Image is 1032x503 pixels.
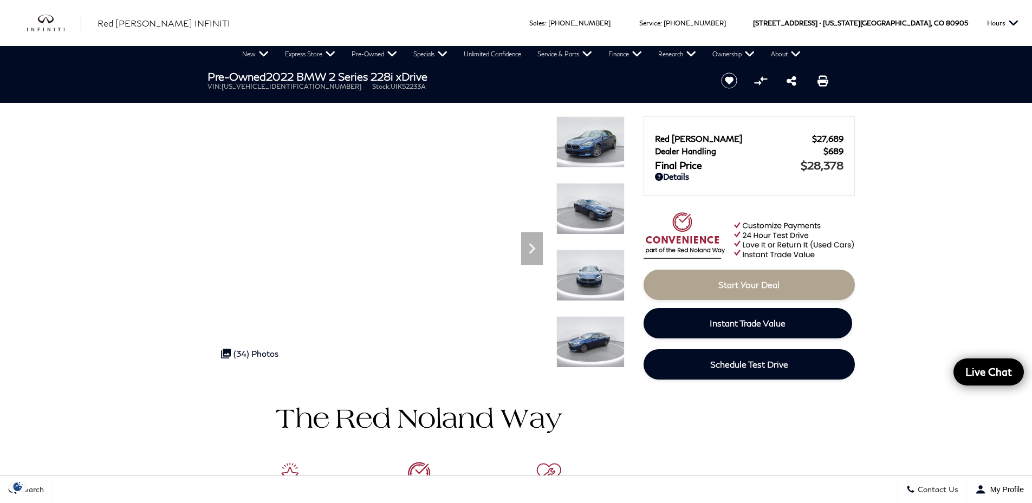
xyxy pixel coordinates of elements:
[960,365,1017,378] span: Live Chat
[207,82,222,90] span: VIN:
[234,46,277,62] a: New
[17,485,44,494] span: Search
[343,46,405,62] a: Pre-Owned
[655,134,843,143] a: Red [PERSON_NAME] $27,689
[548,19,611,27] a: [PHONE_NUMBER]
[27,15,81,32] a: infiniti
[704,46,763,62] a: Ownership
[801,159,843,172] span: $28,378
[277,46,343,62] a: Express Store
[207,70,703,82] h1: 2022 BMW 2 Series 228i xDrive
[655,159,843,172] a: Final Price $28,378
[207,116,548,372] iframe: Interactive Walkaround/Photo gallery of the vehicle/product
[644,308,852,338] a: Instant Trade Value
[405,46,456,62] a: Specials
[5,481,30,492] section: Click to Open Cookie Consent Modal
[655,146,843,156] a: Dealer Handling $689
[812,134,843,143] span: $27,689
[5,481,30,492] img: Opt-Out Icon
[456,46,529,62] a: Unlimited Confidence
[967,476,1032,503] button: Open user profile menu
[915,485,958,494] span: Contact Us
[655,159,801,171] span: Final Price
[644,349,855,380] a: Schedule Test Drive
[545,19,547,27] span: :
[753,19,968,27] a: [STREET_ADDRESS] • [US_STATE][GEOGRAPHIC_DATA], CO 80905
[953,358,1024,386] a: Live Chat
[664,19,726,27] a: [PHONE_NUMBER]
[556,183,625,234] img: Used 2022 Blue Metallic BMW 228i xDrive image 2
[644,270,855,300] a: Start Your Deal
[98,17,230,30] a: Red [PERSON_NAME] INFINITI
[600,46,650,62] a: Finance
[98,18,230,28] span: Red [PERSON_NAME] INFINITI
[655,172,843,181] a: Details
[787,74,796,87] a: Share this Pre-Owned 2022 BMW 2 Series 228i xDrive
[207,70,266,83] strong: Pre-Owned
[529,19,545,27] span: Sales
[710,359,788,369] span: Schedule Test Drive
[234,46,809,62] nav: Main Navigation
[372,82,391,90] span: Stock:
[556,116,625,168] img: Used 2022 Blue Metallic BMW 228i xDrive image 1
[817,74,828,87] a: Print this Pre-Owned 2022 BMW 2 Series 228i xDrive
[986,485,1024,494] span: My Profile
[823,146,843,156] span: $689
[556,250,625,301] img: Used 2022 Blue Metallic BMW 228i xDrive image 3
[639,19,660,27] span: Service
[650,46,704,62] a: Research
[529,46,600,62] a: Service & Parts
[556,316,625,368] img: Used 2022 Blue Metallic BMW 228i xDrive image 4
[655,146,823,156] span: Dealer Handling
[391,82,426,90] span: UIK52233A
[521,232,543,265] div: Next
[752,73,769,89] button: Compare Vehicle
[222,82,361,90] span: [US_VEHICLE_IDENTIFICATION_NUMBER]
[27,15,81,32] img: INFINITI
[717,72,741,89] button: Save vehicle
[660,19,662,27] span: :
[655,134,812,143] span: Red [PERSON_NAME]
[216,343,284,364] div: (34) Photos
[763,46,809,62] a: About
[718,279,780,290] span: Start Your Deal
[710,318,786,328] span: Instant Trade Value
